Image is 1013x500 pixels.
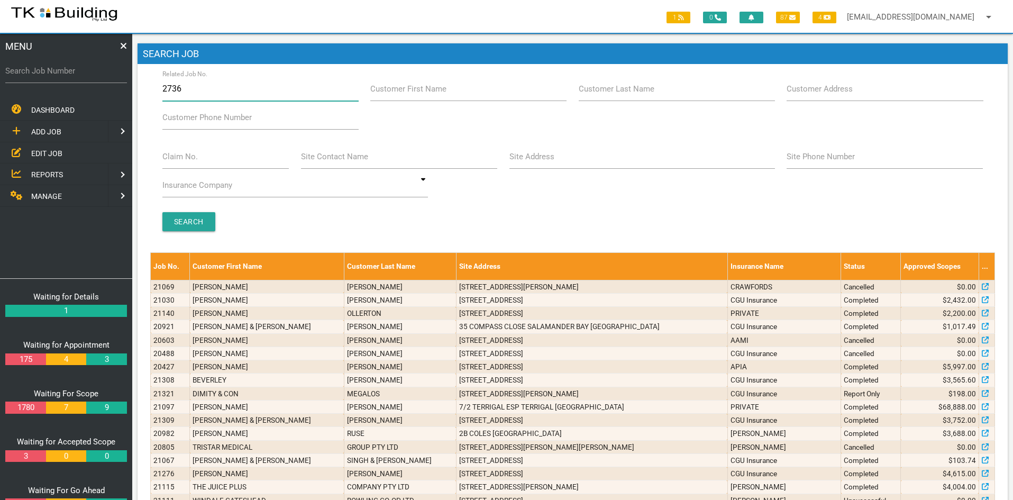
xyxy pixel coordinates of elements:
label: Customer Phone Number [162,112,252,124]
span: $0.00 [957,281,976,292]
span: EDIT JOB [31,149,62,157]
label: Site Address [509,151,554,163]
td: [PERSON_NAME] [344,280,456,293]
th: Site Address [456,253,727,280]
td: 21140 [151,307,190,320]
th: Status [841,253,901,280]
td: 21321 [151,387,190,400]
td: CRAWFORDS [727,280,841,293]
label: Customer First Name [370,83,446,95]
a: 0 [46,450,86,462]
td: [PERSON_NAME] [344,347,456,360]
span: $4,004.00 [943,481,976,492]
td: MEGALOS [344,387,456,400]
td: [PERSON_NAME] [190,280,344,293]
td: 2B COLES [GEOGRAPHIC_DATA] [456,427,727,440]
td: Completed [841,374,901,387]
span: $3,565.60 [943,375,976,385]
td: CGU Insurance [727,414,841,427]
td: 21309 [151,414,190,427]
td: [PERSON_NAME] [190,347,344,360]
td: Completed [841,414,901,427]
label: Site Contact Name [301,151,368,163]
td: CGU Insurance [727,387,841,400]
img: s3file [11,5,118,22]
h1: Search Job [138,43,1008,65]
span: $4,615.00 [943,468,976,479]
td: Cancelled [841,347,901,360]
td: 21276 [151,467,190,480]
input: Search [162,212,215,231]
span: $0.00 [957,335,976,346]
td: GROUP PTY LTD [344,440,456,453]
td: Completed [841,427,901,440]
td: COMPANY PTY LTD [344,480,456,494]
label: Customer Address [787,83,853,95]
td: [PERSON_NAME] [190,360,344,374]
td: [STREET_ADDRESS] [456,307,727,320]
th: Customer First Name [190,253,344,280]
td: AAMI [727,333,841,347]
td: PRIVATE [727,307,841,320]
span: $2,432.00 [943,295,976,305]
td: [PERSON_NAME] [190,293,344,306]
td: 21308 [151,374,190,387]
td: Report Only [841,387,901,400]
td: [PERSON_NAME] [344,360,456,374]
td: 35 COMPASS CLOSE SALAMANDER BAY [GEOGRAPHIC_DATA] [456,320,727,333]
td: APIA [727,360,841,374]
td: [PERSON_NAME] [727,480,841,494]
a: 175 [5,353,45,366]
td: 21030 [151,293,190,306]
td: [STREET_ADDRESS] [456,414,727,427]
td: Completed [841,453,901,467]
a: 1780 [5,402,45,414]
td: [PERSON_NAME] [344,320,456,333]
a: Waiting For Scope [34,389,98,398]
label: Site Phone Number [787,151,855,163]
label: Related Job No. [162,69,208,79]
label: Claim No. [162,151,198,163]
td: CGU Insurance [727,374,841,387]
td: [PERSON_NAME] [344,400,456,413]
td: 21097 [151,400,190,413]
td: [STREET_ADDRESS] [456,347,727,360]
td: 20921 [151,320,190,333]
td: [STREET_ADDRESS][PERSON_NAME] [456,480,727,494]
td: [PERSON_NAME] [727,427,841,440]
td: [STREET_ADDRESS] [456,374,727,387]
span: $3,752.00 [943,415,976,425]
td: [PERSON_NAME] [190,400,344,413]
td: [STREET_ADDRESS] [456,360,727,374]
td: [STREET_ADDRESS] [456,333,727,347]
td: 20427 [151,360,190,374]
a: Waiting for Details [33,292,99,302]
a: 4 [46,353,86,366]
td: Completed [841,307,901,320]
td: THE JUICE PLUS [190,480,344,494]
td: Cancelled [841,280,901,293]
td: CGU Insurance [727,320,841,333]
td: [STREET_ADDRESS][PERSON_NAME] [456,387,727,400]
td: [PERSON_NAME] & [PERSON_NAME] [190,414,344,427]
th: ... [979,253,994,280]
span: $2,200.00 [943,308,976,319]
td: CGU Insurance [727,467,841,480]
span: $68,888.00 [938,402,976,412]
span: ADD JOB [31,128,61,136]
span: REPORTS [31,170,63,179]
td: [PERSON_NAME] [190,427,344,440]
td: OLLERTON [344,307,456,320]
th: Customer Last Name [344,253,456,280]
span: $3,688.00 [943,428,976,439]
a: 0 [86,450,126,462]
td: Cancelled [841,440,901,453]
a: 1 [5,305,127,317]
td: [PERSON_NAME] [344,374,456,387]
td: SINGH & [PERSON_NAME] [344,453,456,467]
td: [PERSON_NAME] & [PERSON_NAME] [190,453,344,467]
td: TRISTAR MEDICAL [190,440,344,453]
td: 7/2 TERRIGAL ESP TERRIGAL [GEOGRAPHIC_DATA] [456,400,727,413]
a: Waiting for Accepted Scope [17,437,115,447]
td: RUSE [344,427,456,440]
